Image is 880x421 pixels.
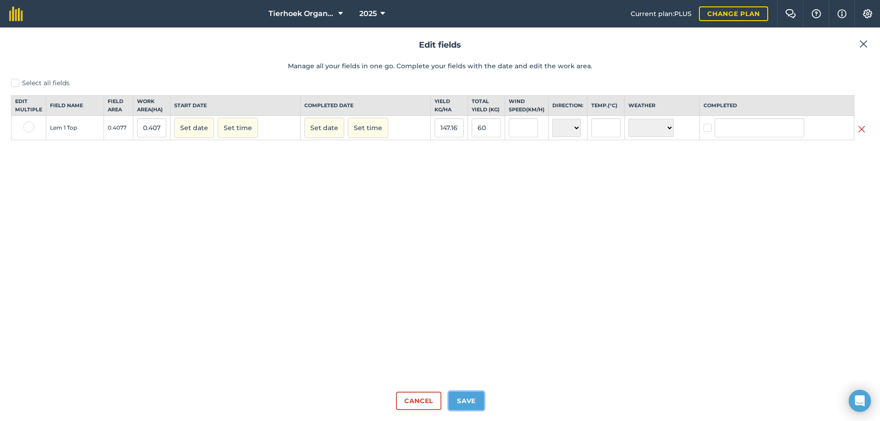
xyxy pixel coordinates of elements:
th: Yield kg / Ha [430,96,467,116]
button: Set date [174,118,214,138]
img: svg+xml;base64,PHN2ZyB4bWxucz0iaHR0cDovL3d3dy53My5vcmcvMjAwMC9zdmciIHdpZHRoPSIxNyIgaGVpZ2h0PSIxNy... [837,8,847,19]
th: Direction: [548,96,587,116]
th: Total yield ( kg ) [467,96,505,116]
td: 0.4077 [104,116,133,140]
span: 2025 [359,8,377,19]
th: Completed date [300,96,430,116]
button: Set time [218,118,258,138]
img: svg+xml;base64,PHN2ZyB4bWxucz0iaHR0cDovL3d3dy53My5vcmcvMjAwMC9zdmciIHdpZHRoPSIyMiIgaGVpZ2h0PSIzMC... [859,38,868,49]
th: Field Area [104,96,133,116]
button: Set time [348,118,388,138]
th: Work area ( Ha ) [133,96,170,116]
img: A question mark icon [811,9,822,18]
img: Two speech bubbles overlapping with the left bubble in the forefront [785,9,796,18]
th: Completed [700,96,854,116]
button: Save [449,392,484,410]
th: Weather [624,96,700,116]
label: Select all fields [11,78,869,88]
a: Change plan [699,6,768,21]
td: Lem 1 Top [46,116,104,140]
span: Current plan : PLUS [631,9,692,19]
p: Manage all your fields in one go. Complete your fields with the date and edit the work area. [11,61,869,71]
span: Tierhoek Organic Farm [269,8,335,19]
th: Wind speed ( km/h ) [505,96,548,116]
th: Field name [46,96,104,116]
div: Open Intercom Messenger [849,390,871,412]
th: Edit multiple [11,96,46,116]
img: fieldmargin Logo [9,6,23,21]
th: Start date [170,96,301,116]
h2: Edit fields [11,38,869,52]
button: Cancel [396,392,441,410]
img: A cog icon [862,9,873,18]
button: Set date [304,118,344,138]
img: svg+xml;base64,PHN2ZyB4bWxucz0iaHR0cDovL3d3dy53My5vcmcvMjAwMC9zdmciIHdpZHRoPSIyMiIgaGVpZ2h0PSIzMC... [858,124,865,135]
th: Temp. ( ° C ) [587,96,624,116]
